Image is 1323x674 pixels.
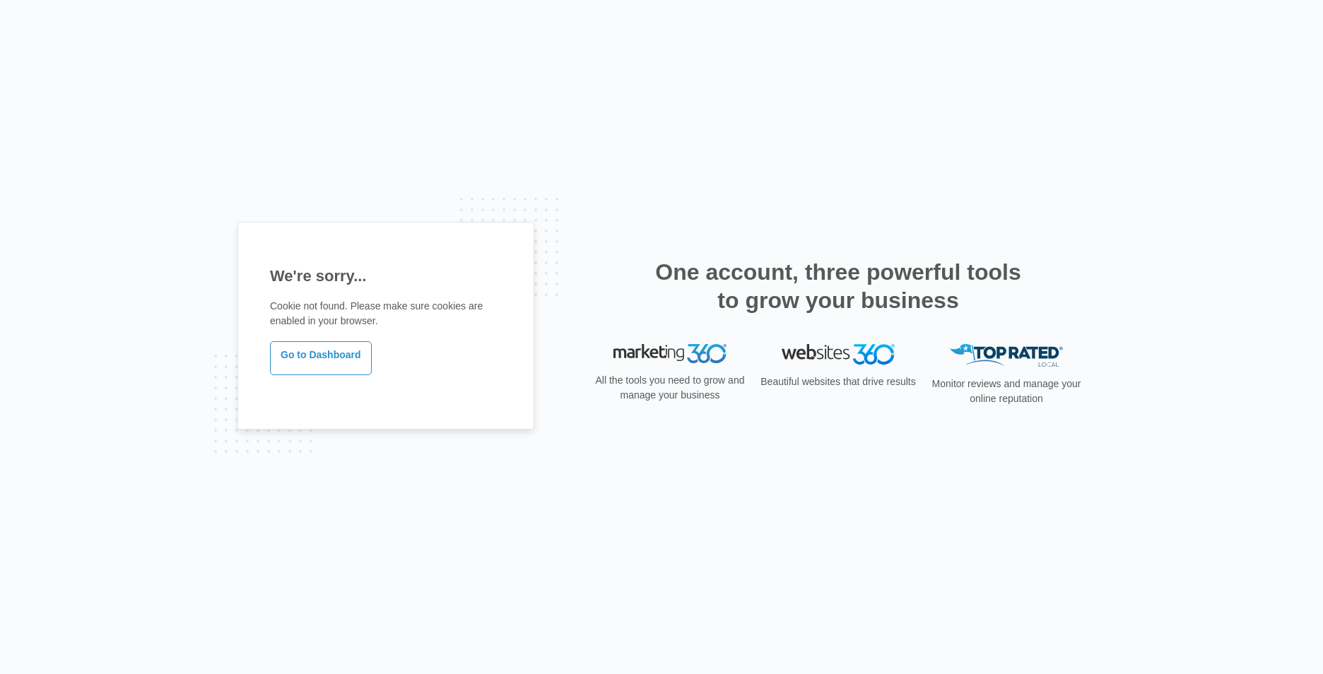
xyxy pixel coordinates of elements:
[651,258,1025,314] h2: One account, three powerful tools to grow your business
[782,344,895,365] img: Websites 360
[591,373,749,403] p: All the tools you need to grow and manage your business
[927,377,1086,406] p: Monitor reviews and manage your online reputation
[759,374,917,389] p: Beautiful websites that drive results
[613,344,727,364] img: Marketing 360
[270,264,502,288] h1: We're sorry...
[950,344,1063,367] img: Top Rated Local
[270,341,372,375] a: Go to Dashboard
[270,299,502,329] p: Cookie not found. Please make sure cookies are enabled in your browser.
